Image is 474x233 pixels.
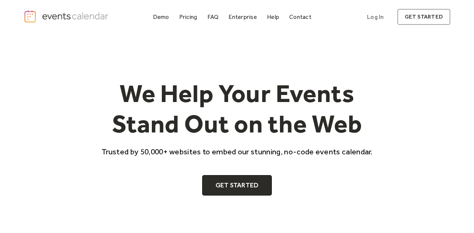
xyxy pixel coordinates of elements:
a: Help [264,12,282,22]
div: Help [267,15,279,19]
div: Pricing [179,15,197,19]
div: FAQ [207,15,219,19]
a: Demo [150,12,172,22]
a: Get Started [202,175,272,196]
div: Enterprise [228,15,257,19]
div: Demo [153,15,169,19]
a: Pricing [176,12,200,22]
a: get started [397,9,450,25]
a: Enterprise [226,12,260,22]
h1: We Help Your Events Stand Out on the Web [95,78,379,139]
a: Log In [360,9,391,25]
div: Contact [289,15,311,19]
p: Trusted by 50,000+ websites to embed our stunning, no-code events calendar. [95,146,379,157]
a: Contact [286,12,314,22]
a: FAQ [204,12,222,22]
